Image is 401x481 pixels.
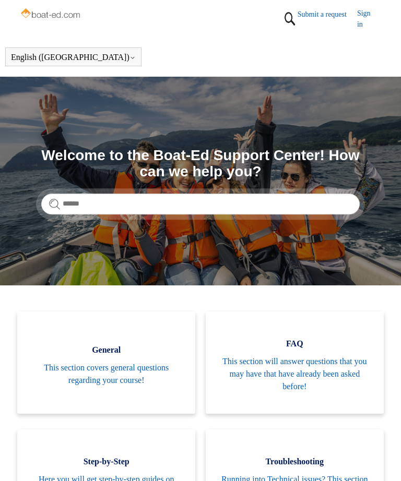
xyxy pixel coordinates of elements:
[221,355,368,393] span: This section will answer questions that you may have that have already been asked before!
[33,455,180,468] span: Step-by-Step
[357,8,381,30] a: Sign in
[11,53,136,62] button: English ([GEOGRAPHIC_DATA])
[17,311,195,414] a: General This section covers general questions regarding your course!
[41,148,360,180] h1: Welcome to the Boat-Ed Support Center! How can we help you?
[221,338,368,350] span: FAQ
[41,194,360,214] input: Search
[33,344,180,356] span: General
[298,9,357,20] a: Submit a request
[206,311,384,414] a: FAQ This section will answer questions that you may have that have already been asked before!
[20,6,82,22] img: Boat-Ed Help Center home page
[282,8,298,30] img: 01HZPCYTXV3JW8MJV9VD7EMK0H
[33,362,180,387] span: This section covers general questions regarding your course!
[221,455,368,468] span: Troubleshooting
